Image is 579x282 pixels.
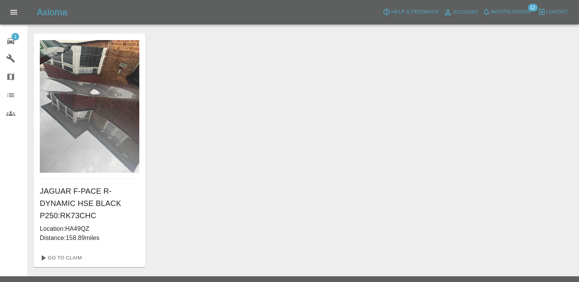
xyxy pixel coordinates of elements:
h6: JAGUAR F-PACE R-DYNAMIC HSE BLACK P250 : RK73CHC [40,185,139,222]
span: Help & Feedback [391,8,439,16]
button: Notifications [481,6,533,18]
p: Location: HA49QZ [40,224,139,233]
a: Account [441,6,481,18]
p: Distance: 158.89 miles [40,233,139,243]
button: Open drawer [5,3,23,21]
button: Logout [536,6,570,18]
h5: Axioma [37,6,67,18]
span: Logout [546,8,568,16]
span: 12 [528,4,537,11]
span: Notifications [491,8,531,16]
span: Account [453,8,479,17]
span: 1 [11,33,19,41]
button: Help & Feedback [381,6,441,18]
a: Go To Claim [37,252,84,264]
